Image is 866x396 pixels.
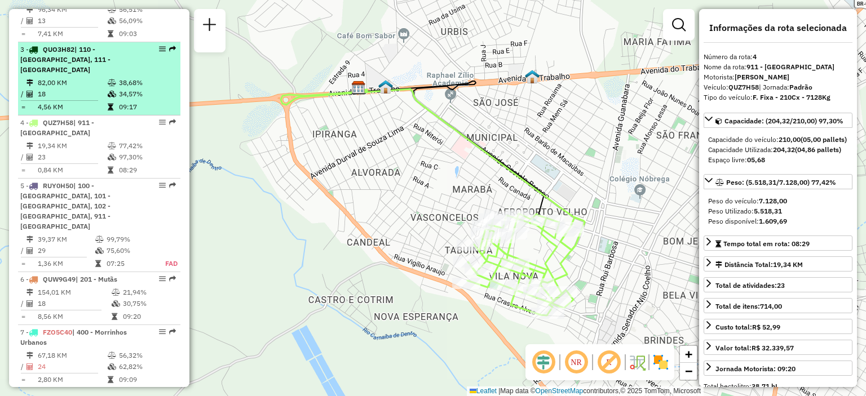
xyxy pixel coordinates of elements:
[26,17,33,24] i: Total de Atividades
[37,258,95,269] td: 1,36 KM
[26,247,33,254] i: Total de Atividades
[108,167,113,173] i: Tempo total em rota
[536,387,584,395] a: OpenStreetMap
[118,140,175,152] td: 77,42%
[563,349,590,376] span: Ocultar NR
[525,69,540,84] img: 400 UDC Full Guanambi
[169,119,176,126] em: Rota exportada
[118,77,175,88] td: 38,68%
[108,30,113,37] i: Tempo total em rota
[37,4,107,15] td: 96,34 KM
[724,117,843,125] span: Capacidade: (204,32/210,00) 97,30%
[20,275,117,283] span: 6 -
[43,275,76,283] span: QUW9G49
[735,73,789,81] strong: [PERSON_NAME]
[95,247,104,254] i: % de utilização da cubagem
[26,91,33,97] i: Total de Atividades
[747,155,765,164] strong: 05,68
[708,216,848,226] div: Peso disponível:
[20,45,111,74] span: | 110 - [GEOGRAPHIC_DATA], 111 - [GEOGRAPHIC_DATA]
[37,152,107,163] td: 23
[26,154,33,161] i: Total de Atividades
[198,14,221,39] a: Nova sessão e pesquisa
[37,15,107,26] td: 13
[43,45,74,54] span: QUO3H82
[708,145,848,155] div: Capacidade Utilizada:
[715,260,803,270] div: Distância Total:
[704,277,852,292] a: Total de atividades:23
[37,245,95,256] td: 29
[595,349,622,376] span: Exibir rótulo
[795,145,841,154] strong: (04,86 pallets)
[20,88,26,100] td: /
[118,4,175,15] td: 56,51%
[704,92,852,103] div: Tipo do veículo:
[159,275,166,282] em: Opções
[20,298,26,309] td: /
[752,382,779,390] strong: 38,71 hL
[470,387,497,395] a: Leaflet
[108,104,113,110] i: Tempo total em rota
[779,135,801,144] strong: 210,00
[715,301,782,312] div: Total de itens:
[728,83,759,91] strong: QUZ7H58
[20,118,94,137] span: 4 -
[704,192,852,231] div: Peso: (5.518,31/7.128,00) 77,42%
[20,245,26,256] td: /
[789,83,812,91] strong: Padrão
[122,298,176,309] td: 30,75%
[20,101,26,113] td: =
[95,260,101,267] i: Tempo total em rota
[106,258,153,269] td: 07:25
[708,155,848,165] div: Espaço livre:
[153,258,178,269] td: FAD
[159,328,166,335] em: Opções
[37,88,107,100] td: 18
[746,63,834,71] strong: 911 - [GEOGRAPHIC_DATA]
[704,72,852,82] div: Motorista:
[108,79,116,86] i: % de utilização do peso
[759,197,787,205] strong: 7.128,00
[43,118,73,127] span: QUZ7H58
[752,344,794,352] strong: R$ 32.339,57
[530,349,557,376] span: Ocultar deslocamento
[159,46,166,52] em: Opções
[37,234,95,245] td: 39,37 KM
[704,256,852,272] a: Distância Total:19,34 KM
[708,135,848,145] div: Capacidade do veículo:
[112,313,117,320] i: Tempo total em rota
[118,15,175,26] td: 56,09%
[108,376,113,383] i: Tempo total em rota
[26,363,33,370] i: Total de Atividades
[108,363,116,370] i: % de utilização da cubagem
[118,350,175,361] td: 56,32%
[118,101,175,113] td: 09:17
[773,145,795,154] strong: 204,32
[112,289,120,296] i: % de utilização do peso
[37,311,111,322] td: 8,56 KM
[708,197,787,205] span: Peso do veículo:
[37,28,107,39] td: 7,41 KM
[20,361,26,372] td: /
[685,364,692,378] span: −
[112,300,120,307] i: % de utilização da cubagem
[723,239,810,248] span: Tempo total em rota: 08:29
[467,386,704,396] div: Map data © contributors,© 2025 TomTom, Microsoft
[20,311,26,322] td: =
[752,323,780,331] strong: R$ 52,99
[118,152,175,163] td: 97,30%
[715,322,780,332] div: Custo total:
[704,130,852,170] div: Capacidade: (204,32/210,00) 97,30%
[108,143,116,149] i: % de utilização do peso
[628,353,646,371] img: Fluxo de ruas
[704,113,852,128] a: Capacidade: (204,32/210,00) 97,30%
[759,217,787,225] strong: 1.609,69
[704,298,852,313] a: Total de itens:714,00
[20,152,26,163] td: /
[704,82,852,92] div: Veículo:
[37,350,107,361] td: 67,18 KM
[26,236,33,243] i: Distância Total
[708,206,848,216] div: Peso Utilizado:
[715,343,794,353] div: Valor total:
[169,182,176,189] em: Rota exportada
